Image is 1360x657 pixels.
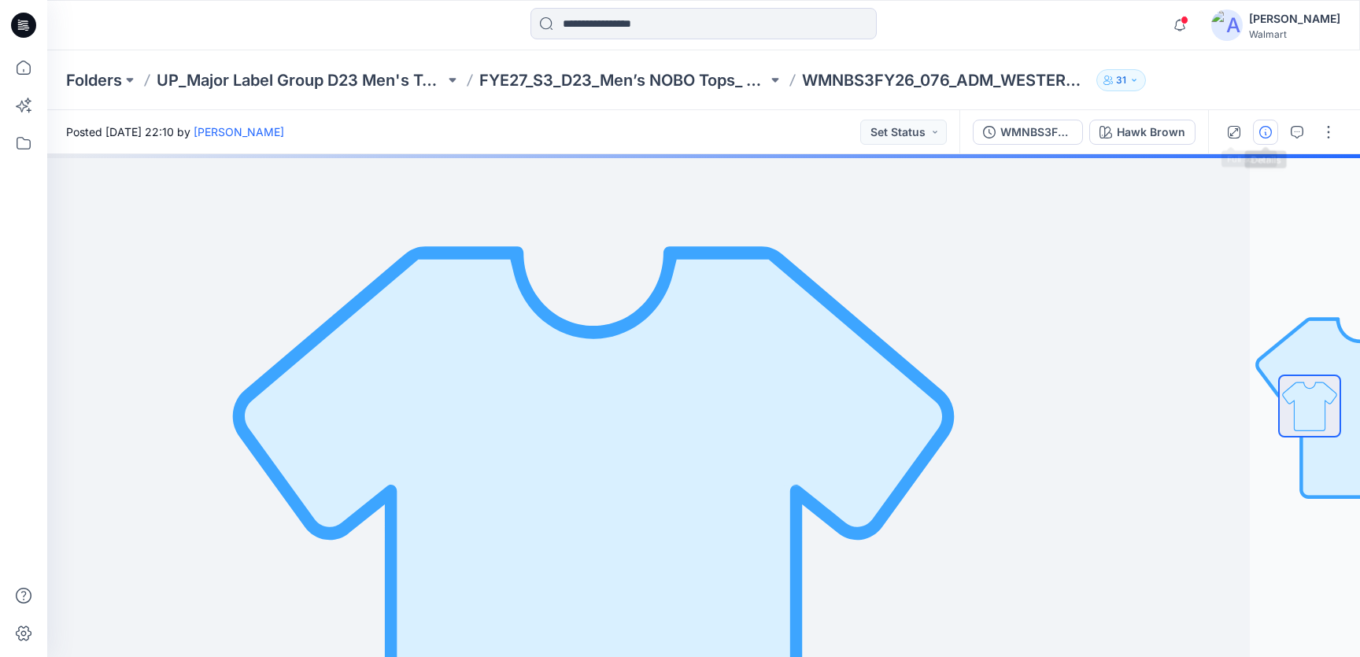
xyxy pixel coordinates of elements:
[1211,9,1243,41] img: avatar
[66,124,284,140] span: Posted [DATE] 22:10 by
[802,69,1090,91] p: WMNBS3FY26_076_ADM_WESTERN MOTIF CREWNECK
[1280,376,1340,436] img: All colorways
[1253,120,1278,145] button: Details
[157,69,445,91] a: UP_Major Label Group D23 Men's Tops
[1249,28,1340,40] div: Walmart
[479,69,767,91] a: FYE27_S3_D23_Men’s NOBO Tops_ Major Label Group
[1117,124,1185,141] div: Hawk Brown
[1096,69,1146,91] button: 31
[1089,120,1196,145] button: Hawk Brown
[194,125,284,138] a: [PERSON_NAME]
[1249,9,1340,28] div: [PERSON_NAME]
[1000,124,1073,141] div: WMNBS3FY26_076_ADM_WESTERN MOTIF CREWNECK
[1116,72,1126,89] p: 31
[973,120,1083,145] button: WMNBS3FY26_076_ADM_WESTERN MOTIF CREWNECK
[66,69,122,91] a: Folders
